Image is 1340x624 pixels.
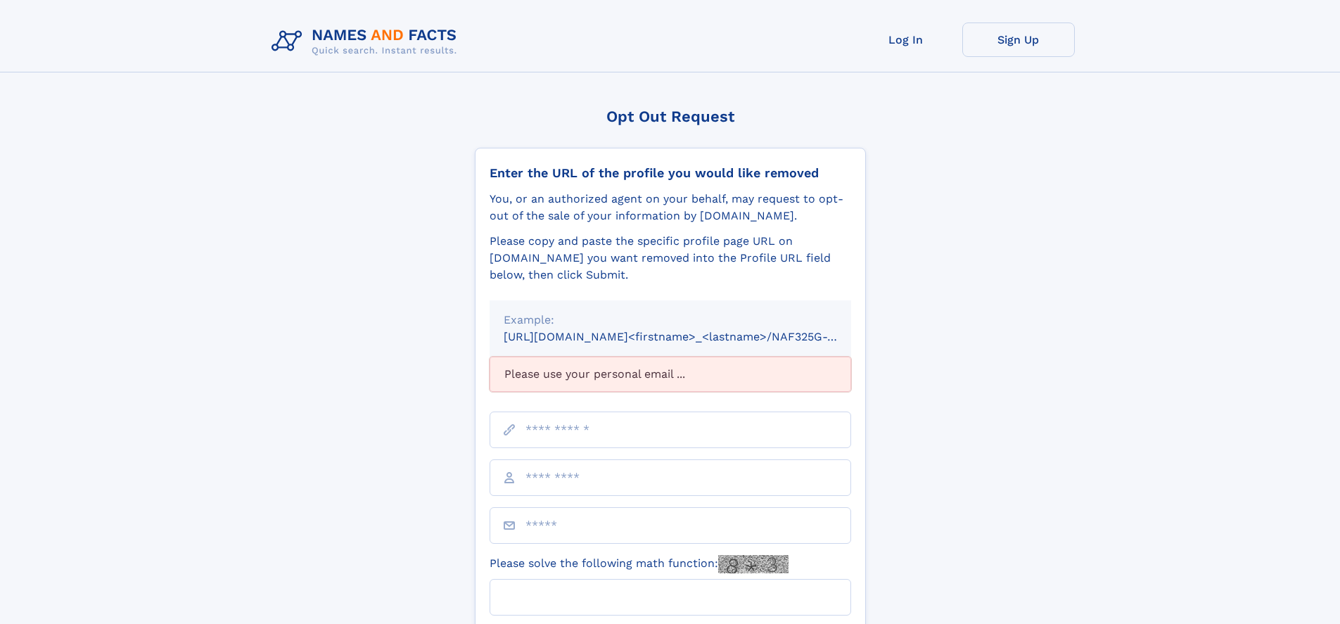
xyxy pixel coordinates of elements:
a: Sign Up [962,23,1075,57]
img: Logo Names and Facts [266,23,468,61]
div: You, or an authorized agent on your behalf, may request to opt-out of the sale of your informatio... [490,191,851,224]
div: Example: [504,312,837,329]
div: Enter the URL of the profile you would like removed [490,165,851,181]
div: Please use your personal email ... [490,357,851,392]
div: Please copy and paste the specific profile page URL on [DOMAIN_NAME] you want removed into the Pr... [490,233,851,284]
label: Please solve the following math function: [490,555,789,573]
div: Opt Out Request [475,108,866,125]
a: Log In [850,23,962,57]
small: [URL][DOMAIN_NAME]<firstname>_<lastname>/NAF325G-xxxxxxxx [504,330,878,343]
